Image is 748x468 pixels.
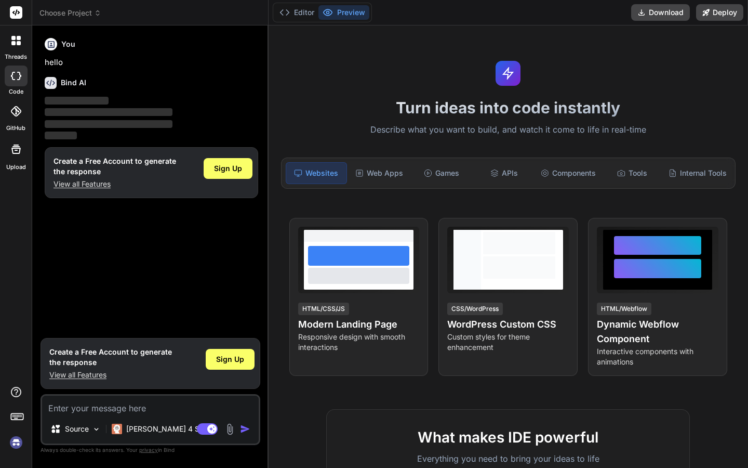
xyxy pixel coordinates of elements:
img: icon [240,424,250,434]
span: ‌ [45,120,172,128]
span: ‌ [45,108,172,116]
h4: WordPress Custom CSS [447,317,569,332]
label: GitHub [6,124,25,133]
button: Preview [318,5,369,20]
h4: Dynamic Webflow Component [597,317,718,346]
button: Deploy [696,4,743,21]
div: Games [411,162,472,184]
div: Web Apps [349,162,409,184]
label: threads [5,53,27,61]
p: Everything you need to bring your ideas to life [343,452,673,465]
span: Sign Up [216,354,244,365]
h1: Create a Free Account to generate the response [54,156,176,177]
p: hello [45,57,258,69]
img: Pick Models [92,425,101,434]
button: Editor [275,5,318,20]
h4: Modern Landing Page [298,317,420,332]
p: Always double-check its answers. Your in Bind [41,445,260,455]
span: ‌ [45,132,77,139]
h1: Create a Free Account to generate the response [49,347,172,368]
p: View all Features [54,179,176,189]
p: Describe what you want to build, and watch it come to life in real-time [275,123,742,137]
p: Source [65,424,89,434]
div: Websites [286,162,347,184]
span: Sign Up [214,163,242,174]
div: Internal Tools [664,162,731,184]
img: Claude 4 Sonnet [112,424,122,434]
h1: Turn ideas into code instantly [275,98,742,117]
span: Choose Project [39,8,101,18]
label: code [9,87,23,96]
span: ‌ [45,97,109,105]
p: Interactive components with animations [597,346,718,367]
label: Upload [6,163,26,172]
h6: You [61,39,75,49]
p: Custom styles for theme enhancement [447,332,569,353]
h6: Bind AI [61,77,86,88]
img: signin [7,434,25,451]
div: Tools [602,162,662,184]
div: HTML/Webflow [597,303,651,315]
div: HTML/CSS/JS [298,303,349,315]
div: Components [537,162,600,184]
div: APIs [474,162,534,184]
span: privacy [139,447,158,453]
p: View all Features [49,370,172,380]
p: Responsive design with smooth interactions [298,332,420,353]
p: [PERSON_NAME] 4 S.. [126,424,204,434]
h2: What makes IDE powerful [343,426,673,448]
button: Download [631,4,690,21]
div: CSS/WordPress [447,303,503,315]
img: attachment [224,423,236,435]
